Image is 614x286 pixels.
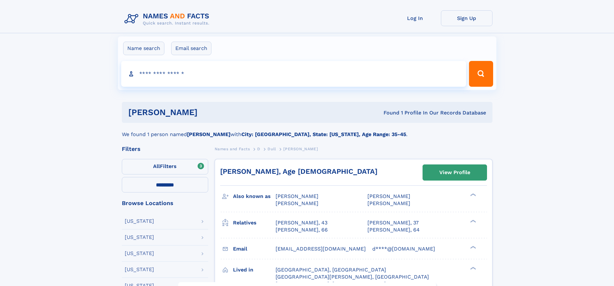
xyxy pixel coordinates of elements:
span: All [153,163,160,169]
span: [PERSON_NAME] [367,200,410,206]
div: We found 1 person named with . [122,123,492,138]
h1: [PERSON_NAME] [128,108,291,116]
span: [GEOGRAPHIC_DATA][PERSON_NAME], [GEOGRAPHIC_DATA] [276,274,429,280]
div: Browse Locations [122,200,208,206]
span: [GEOGRAPHIC_DATA], [GEOGRAPHIC_DATA] [276,267,386,273]
a: View Profile [423,165,487,180]
b: City: [GEOGRAPHIC_DATA], State: [US_STATE], Age Range: 35-45 [241,131,406,137]
div: ❯ [469,266,476,270]
span: Dull [268,147,276,151]
h3: Relatives [233,217,276,228]
span: [PERSON_NAME] [276,193,318,199]
label: Email search [171,42,211,55]
span: [PERSON_NAME] [283,147,318,151]
div: ❯ [469,193,476,197]
h3: Email [233,243,276,254]
div: [US_STATE] [125,235,154,240]
h3: Lived in [233,264,276,275]
div: ❯ [469,219,476,223]
input: search input [121,61,466,87]
a: [PERSON_NAME], 64 [367,226,420,233]
a: [PERSON_NAME], 43 [276,219,327,226]
a: Dull [268,145,276,153]
a: D [257,145,260,153]
a: Sign Up [441,10,492,26]
div: [US_STATE] [125,267,154,272]
label: Name search [123,42,164,55]
h3: Also known as [233,191,276,202]
a: [PERSON_NAME], 37 [367,219,419,226]
a: [PERSON_NAME], 66 [276,226,328,233]
span: [EMAIL_ADDRESS][DOMAIN_NAME] [276,246,366,252]
div: [US_STATE] [125,219,154,224]
div: View Profile [439,165,470,180]
span: D [257,147,260,151]
div: ❯ [469,245,476,249]
a: Log In [389,10,441,26]
b: [PERSON_NAME] [187,131,230,137]
a: [PERSON_NAME], Age [DEMOGRAPHIC_DATA] [220,167,377,175]
div: [US_STATE] [125,251,154,256]
img: Logo Names and Facts [122,10,215,28]
span: [PERSON_NAME] [276,200,318,206]
div: Found 1 Profile In Our Records Database [290,109,486,116]
div: Filters [122,146,208,152]
button: Search Button [469,61,493,87]
a: Names and Facts [215,145,250,153]
span: [PERSON_NAME] [367,193,410,199]
label: Filters [122,159,208,174]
